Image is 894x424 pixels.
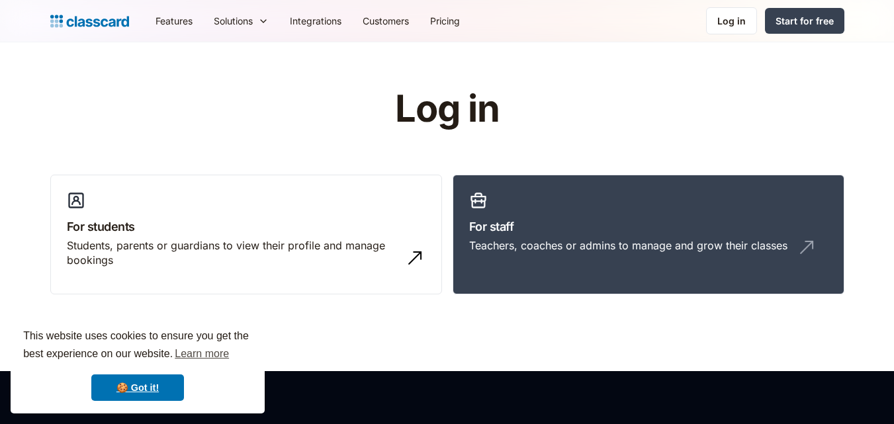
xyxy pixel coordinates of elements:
div: Log in [717,14,746,28]
a: Customers [352,6,420,36]
h3: For students [67,218,425,235]
div: Solutions [214,14,253,28]
h3: For staff [469,218,828,235]
div: Solutions [203,6,279,36]
a: learn more about cookies [173,344,231,364]
h1: Log in [237,89,657,130]
a: Features [145,6,203,36]
div: Teachers, coaches or admins to manage and grow their classes [469,238,787,253]
a: Integrations [279,6,352,36]
span: This website uses cookies to ensure you get the best experience on our website. [23,328,252,364]
a: dismiss cookie message [91,374,184,401]
a: For staffTeachers, coaches or admins to manage and grow their classes [453,175,844,295]
div: cookieconsent [11,316,265,413]
a: Pricing [420,6,470,36]
div: Start for free [776,14,834,28]
div: Students, parents or guardians to view their profile and manage bookings [67,238,399,268]
a: Start for free [765,8,844,34]
a: For studentsStudents, parents or guardians to view their profile and manage bookings [50,175,442,295]
a: home [50,12,129,30]
a: Log in [706,7,757,34]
